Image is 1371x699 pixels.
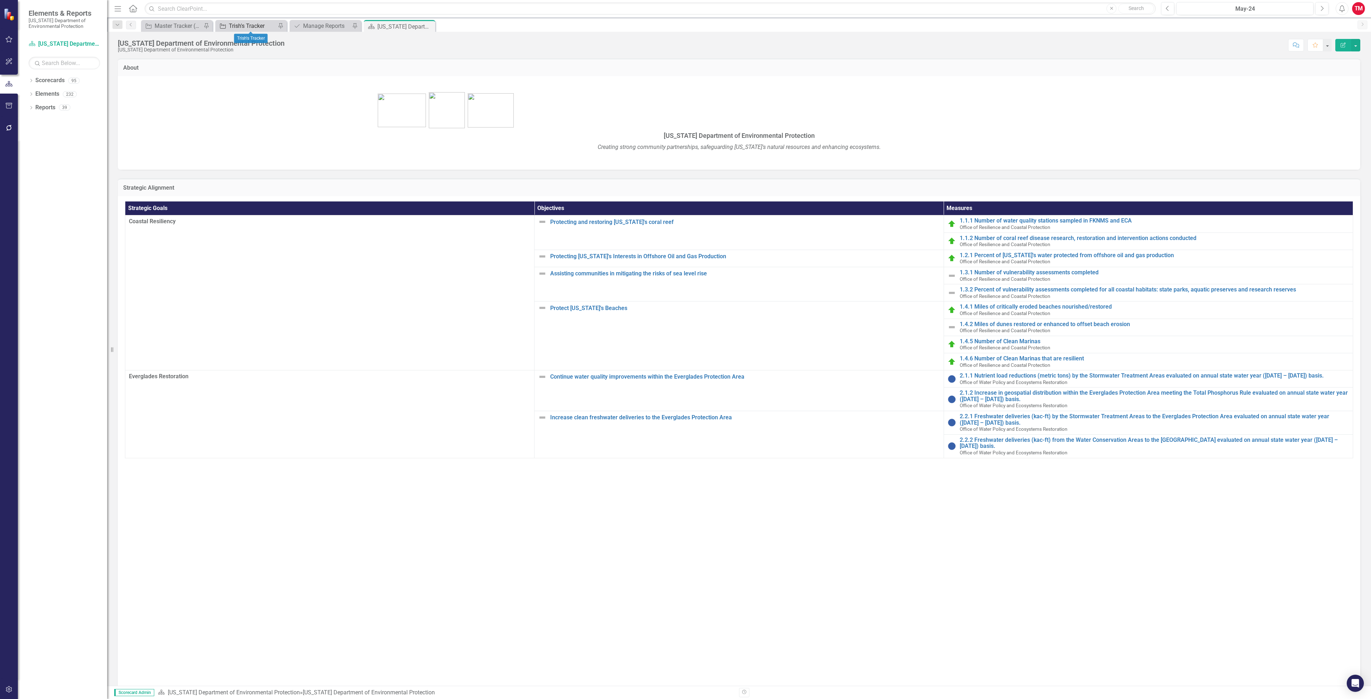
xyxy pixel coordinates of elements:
[948,358,956,366] img: On Target
[960,355,1349,362] a: 1.4.6 Number of Clean Marinas that are resilient
[538,252,547,261] img: Not Defined
[960,286,1349,293] a: 1.3.2 Percent of vulnerability assessments completed for all coastal habitats: state parks, aquat...
[944,353,1353,370] td: Double-Click to Edit Right Click for Context Menu
[1179,5,1311,13] div: May-24
[550,253,940,260] a: Protecting [US_STATE]'s Interests in Offshore Oil and Gas Production
[960,224,1050,230] span: Office of Resilience and Coastal Protection
[550,374,940,380] a: Continue water quality improvements within the Everglades Protection Area
[944,336,1353,353] td: Double-Click to Edit Right Click for Context Menu
[534,250,944,267] td: Double-Click to Edit Right Click for Context Menu
[948,271,956,280] img: Not Defined
[944,370,1353,388] td: Double-Click to Edit Right Click for Context Menu
[960,310,1050,316] span: Office of Resilience and Coastal Protection
[377,22,433,31] div: [US_STATE] Department of Environmental Protection
[538,218,547,226] img: Not Defined
[944,319,1353,336] td: Double-Click to Edit Right Click for Context Menu
[68,78,80,84] div: 95
[944,267,1353,284] td: Double-Click to Edit Right Click for Context Menu
[168,689,300,696] a: [US_STATE] Department of Environmental Protection
[534,267,944,301] td: Double-Click to Edit Right Click for Context Menu
[123,185,1355,191] h3: Strategic Alignment
[948,395,956,404] img: No Information
[143,21,202,30] a: Master Tracker (External)
[948,237,956,245] img: On Target
[429,92,465,128] img: FL-DEP-LOGO-color-sam%20v4.jpg
[944,215,1353,233] td: Double-Click to Edit Right Click for Context Menu
[303,21,350,30] div: Manage Reports
[960,345,1050,350] span: Office of Resilience and Coastal Protection
[944,250,1353,267] td: Double-Click to Edit Right Click for Context Menu
[378,94,426,127] img: bhsp1.png
[29,40,100,48] a: [US_STATE] Department of Environmental Protection
[960,218,1349,224] a: 1.1.1 Number of water quality stations sampled in FKNMS and ECA
[4,8,16,21] img: ClearPoint Strategy
[468,93,514,128] img: bird1.png
[538,304,547,312] img: Not Defined
[1118,4,1154,14] button: Search
[29,9,100,18] span: Elements & Reports
[960,373,1349,379] a: 2.1.1 Nutrient load reductions (metric tons) by the Stormwater Treatment Areas evaluated on annua...
[534,370,944,411] td: Double-Click to Edit Right Click for Context Menu
[664,132,815,139] span: [US_STATE] Department of Environmental Protection
[960,259,1050,264] span: Office of Resilience and Coastal Protection
[155,21,202,30] div: Master Tracker (External)
[303,689,435,696] div: [US_STATE] Department of Environmental Protection
[960,269,1349,276] a: 1.3.1 Number of vulnerability assessments completed
[158,689,734,697] div: »
[550,305,940,311] a: Protect [US_STATE]'s Beaches
[960,276,1050,282] span: Office of Resilience and Coastal Protection
[960,338,1349,345] a: 1.4.5 Number of Clean Marinas
[944,411,1353,435] td: Double-Click to Edit Right Click for Context Menu
[960,293,1050,299] span: Office of Resilience and Coastal Protection
[114,689,154,696] span: Scorecard Admin
[948,418,956,427] img: No Information
[59,105,70,111] div: 39
[125,370,534,458] td: Double-Click to Edit
[35,104,55,112] a: Reports
[145,3,1156,15] input: Search ClearPoint...
[1176,2,1314,15] button: May-24
[1347,675,1364,692] div: Open Intercom Messenger
[960,328,1050,333] span: Office of Resilience and Coastal Protection
[534,301,944,370] td: Double-Click to Edit Right Click for Context Menu
[960,437,1349,449] a: 2.2.2 Freshwater deliveries (kac-ft) from the Water Conservation Areas to the [GEOGRAPHIC_DATA] e...
[960,403,1068,408] span: Office of Water Policy and Ecosystems Restoration
[960,426,1068,432] span: Office of Water Policy and Ecosystems Restoration
[538,269,547,278] img: Not Defined
[234,34,268,43] div: Trish's Tracker
[948,323,956,331] img: Not Defined
[35,76,65,85] a: Scorecards
[960,304,1349,310] a: 1.4.1 Miles of critically eroded beaches nourished/restored
[118,39,285,47] div: [US_STATE] Department of Environmental Protection
[960,413,1349,426] a: 2.2.1 Freshwater deliveries (kac-ft) by the Stormwater Treatment Areas to the Everglades Protecti...
[29,18,100,29] small: [US_STATE] Department of Environmental Protection
[944,301,1353,319] td: Double-Click to Edit Right Click for Context Menu
[944,388,1353,411] td: Double-Click to Edit Right Click for Context Menu
[948,220,956,228] img: On Target
[960,362,1050,368] span: Office of Resilience and Coastal Protection
[29,57,100,69] input: Search Below...
[229,21,276,30] div: Trish's Tracker
[118,47,285,53] div: [US_STATE] Department of Environmental Protection
[291,21,350,30] a: Manage Reports
[550,414,940,421] a: Increase clean freshwater deliveries to the Everglades Protection Area
[960,241,1050,247] span: Office of Resilience and Coastal Protection
[944,434,1353,458] td: Double-Click to Edit Right Click for Context Menu
[35,90,59,98] a: Elements
[550,270,940,277] a: Assisting communities in mitigating the risks of sea level rise
[948,442,956,450] img: No Information
[1352,2,1365,15] button: TM
[63,91,77,97] div: 232
[534,215,944,250] td: Double-Click to Edit Right Click for Context Menu
[129,373,531,381] span: Everglades Restoration
[960,235,1349,241] a: 1.1.2 Number of coral reef disease research, restoration and intervention actions conducted
[948,254,956,263] img: On Target
[960,379,1068,385] span: Office of Water Policy and Ecosystems Restoration
[960,450,1068,455] span: Office of Water Policy and Ecosystems Restoration
[534,411,944,458] td: Double-Click to Edit Right Click for Context Menu
[550,219,940,225] a: Protecting and restoring [US_STATE]'s coral reef
[217,21,276,30] a: Trish's Tracker
[948,306,956,314] img: On Target
[960,321,1349,328] a: 1.4.2 Miles of dunes restored or enhanced to offset beach erosion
